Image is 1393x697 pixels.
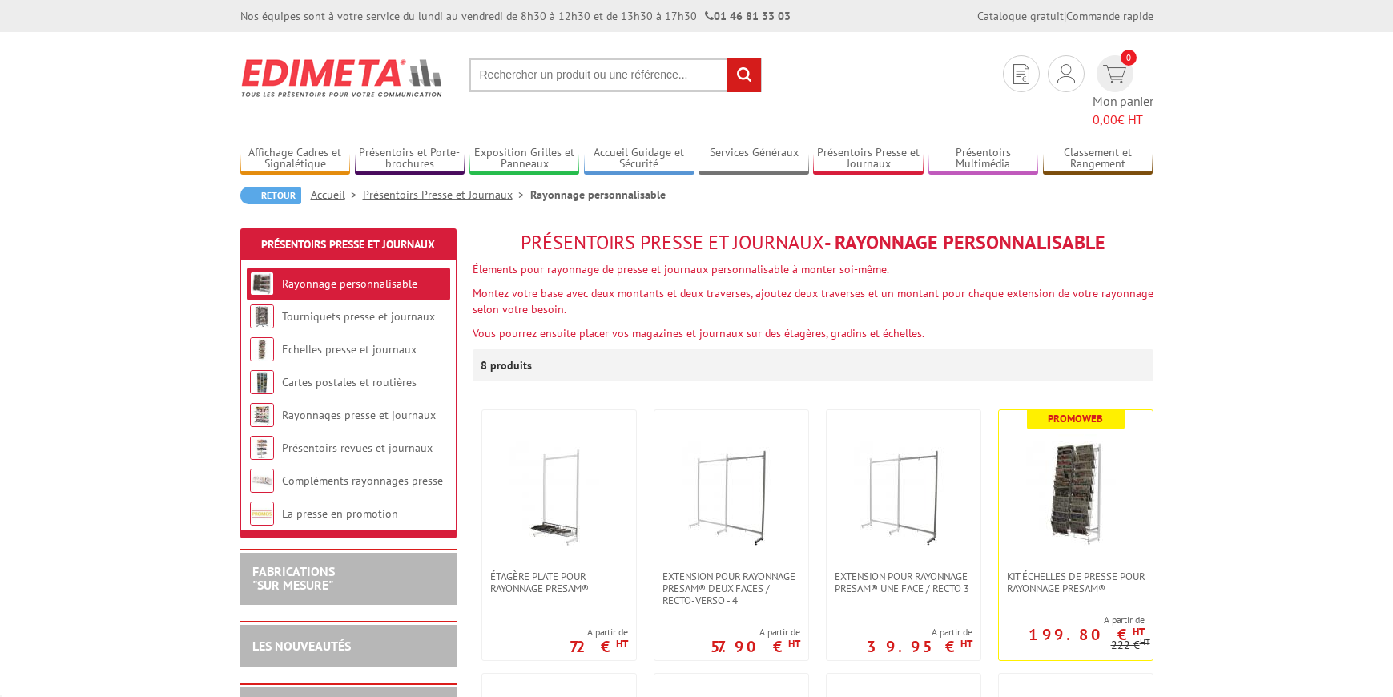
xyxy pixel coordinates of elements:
[662,570,800,606] span: Extension pour rayonnage Presam® DEUX FACES / RECTO-VERSO - 4
[788,637,800,651] sup: HT
[282,342,417,357] a: Echelles presse et journaux
[570,626,628,639] span: A partir de
[530,187,666,203] li: Rayonnage personnalisable
[1013,64,1029,84] img: devis rapide
[282,408,436,422] a: Rayonnages presse et journaux
[469,58,762,92] input: Rechercher un produit ou une référence...
[473,232,1153,253] h1: - Rayonnage personnalisable
[261,237,435,252] a: Présentoirs Presse et Journaux
[490,570,628,594] span: Étagère plate pour rayonnage Presam®
[727,58,761,92] input: rechercher
[928,146,1039,172] a: Présentoirs Multimédia
[240,48,445,107] img: Edimeta
[355,146,465,172] a: Présentoirs et Porte-brochures
[282,375,417,389] a: Cartes postales et routières
[1048,412,1103,425] b: Promoweb
[1103,65,1126,83] img: devis rapide
[473,325,1153,341] p: Vous pourrez ensuite placer vos magazines et journaux sur des étagères, gradins et échelles.
[1007,570,1145,594] span: Kit échelles de presse pour rayonnage Presam®
[847,434,960,546] img: Extension pour rayonnage Presam® une face / recto 3
[999,614,1145,626] span: A partir de
[363,187,530,202] a: Présentoirs Presse et Journaux
[1111,639,1150,651] p: 222 €
[250,370,274,394] img: Cartes postales et routières
[250,403,274,427] img: Rayonnages presse et journaux
[711,642,800,651] p: 57.90 €
[616,637,628,651] sup: HT
[960,637,972,651] sup: HT
[1066,9,1153,23] a: Commande rapide
[570,642,628,651] p: 72 €
[240,146,351,172] a: Affichage Cadres et Signalétique
[1093,55,1153,129] a: devis rapide 0 Mon panier 0,00€ HT
[1043,146,1153,172] a: Classement et Rangement
[654,570,808,606] a: Extension pour rayonnage Presam® DEUX FACES / RECTO-VERSO - 4
[977,8,1153,24] div: |
[481,349,541,381] p: 8 produits
[999,570,1153,594] a: Kit échelles de presse pour rayonnage Presam®
[1121,50,1137,66] span: 0
[584,146,694,172] a: Accueil Guidage et Sécurité
[827,570,980,594] a: Extension pour rayonnage Presam® une face / recto 3
[1133,625,1145,639] sup: HT
[1093,92,1153,129] span: Mon panier
[282,506,398,521] a: La presse en promotion
[1093,111,1153,129] span: € HT
[250,272,274,296] img: Rayonnage personnalisable
[977,9,1064,23] a: Catalogue gratuit
[282,309,435,324] a: Tourniquets presse et journaux
[699,146,809,172] a: Services Généraux
[675,434,787,546] img: Extension pour rayonnage Presam® DEUX FACES / RECTO-VERSO - 4
[282,276,417,291] a: Rayonnage personnalisable
[521,230,824,255] span: Présentoirs Presse et Journaux
[250,436,274,460] img: Présentoirs revues et journaux
[1057,64,1075,83] img: devis rapide
[1140,636,1150,647] sup: HT
[473,285,1153,317] p: Montez votre base avec deux montants et deux traverses, ajoutez deux traverses et un montant pour...
[813,146,924,172] a: Présentoirs Presse et Journaux
[250,502,274,526] img: La presse en promotion
[252,638,351,654] a: LES NOUVEAUTÉS
[473,261,1153,277] p: Élements pour rayonnage de presse et journaux personnalisable à monter soi-même.
[705,9,791,23] strong: 01 46 81 33 03
[1029,630,1145,639] p: 199.80 €
[240,187,301,204] a: Retour
[1093,111,1117,127] span: 0,00
[835,570,972,594] span: Extension pour rayonnage Presam® une face / recto 3
[282,441,433,455] a: Présentoirs revues et journaux
[250,469,274,493] img: Compléments rayonnages presse
[867,642,972,651] p: 39.95 €
[311,187,363,202] a: Accueil
[867,626,972,639] span: A partir de
[1020,434,1132,546] img: Kit échelles de presse pour rayonnage Presam®
[503,434,615,546] img: Étagère plate pour rayonnage Presam®
[250,304,274,328] img: Tourniquets presse et journaux
[240,8,791,24] div: Nos équipes sont à votre service du lundi au vendredi de 8h30 à 12h30 et de 13h30 à 17h30
[469,146,580,172] a: Exposition Grilles et Panneaux
[252,563,335,594] a: FABRICATIONS"Sur Mesure"
[282,473,443,488] a: Compléments rayonnages presse
[711,626,800,639] span: A partir de
[250,337,274,361] img: Echelles presse et journaux
[482,570,636,594] a: Étagère plate pour rayonnage Presam®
